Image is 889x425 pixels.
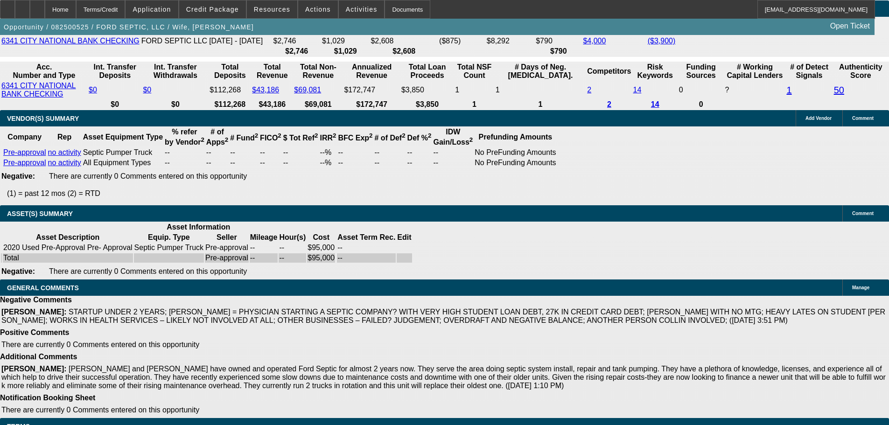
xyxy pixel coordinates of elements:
a: 6341 CITY NATIONAL BANK CHECKING [1,82,76,98]
td: -- [283,148,319,157]
b: Asset Information [167,223,230,231]
td: $95,000 [307,253,335,263]
td: -- [279,253,306,263]
th: Asset Term Recommendation [337,233,396,242]
b: Asset Term Rec. [337,233,395,241]
b: Negative: [1,172,35,180]
td: $8,292 [486,36,534,46]
td: $1,029 [322,36,369,46]
th: Acc. Number and Type [1,63,87,80]
td: ($875) [439,36,485,46]
th: # of Detect Signals [786,63,832,80]
th: $112,268 [209,100,251,109]
th: Total Revenue [252,63,293,80]
b: [PERSON_NAME]: [1,365,67,373]
td: -- [279,243,306,252]
th: Competitors [587,63,631,80]
a: $43,186 [252,86,279,94]
button: Activities [339,0,385,18]
sup: 2 [278,132,281,139]
a: no activity [48,159,81,167]
td: -- [407,158,432,167]
td: $2,608 [370,36,438,46]
th: Int. Transfer Deposits [88,63,141,80]
span: Refresh to pull Number of Working Capital Lenders [725,86,729,94]
div: No PreFunding Amounts [475,159,556,167]
b: IRR [320,134,336,142]
sup: 2 [225,136,228,143]
a: no activity [48,148,81,156]
b: # of Def [375,134,406,142]
sup: 2 [369,132,372,139]
th: 0 [679,100,724,109]
th: $69,081 [294,100,343,109]
span: There are currently 0 Comments entered on this opportunity [49,267,247,275]
span: [PERSON_NAME] and [PERSON_NAME] have owned and operated Ford Septic for almost 2 years now. They ... [1,365,886,390]
td: -- [230,158,259,167]
sup: 2 [315,132,318,139]
a: ($3,900) [648,37,676,45]
sup: 2 [428,132,431,139]
span: Manage [852,285,869,290]
th: Int. Transfer Withdrawals [142,63,208,80]
b: IDW Gain/Loss [433,128,473,146]
b: $ Tot Ref [283,134,318,142]
th: # Working Capital Lenders [724,63,785,80]
b: % refer by Vendor [165,128,204,146]
span: Opportunity / 082500525 / FORD SEPTIC, LLC / Wife, [PERSON_NAME] [4,23,254,31]
td: -- [259,148,282,157]
b: Asset Description [36,233,99,241]
span: Comment [852,211,874,216]
th: Total Loan Proceeds [401,63,454,80]
td: $95,000 [307,243,335,252]
td: --% [319,158,336,167]
td: $2,746 [273,36,321,46]
span: Resources [254,6,290,13]
span: There are currently 0 Comments entered on this opportunity [49,172,247,180]
b: # of Apps [206,128,228,146]
td: -- [407,148,432,157]
td: -- [374,148,406,157]
a: $0 [89,86,97,94]
span: Actions [305,6,331,13]
td: -- [164,148,205,157]
b: Asset Equipment Type [83,133,163,141]
td: -- [259,158,282,167]
sup: 2 [255,132,258,139]
b: Cost [313,233,329,241]
th: Sum of the Total NSF Count and Total Overdraft Fee Count from Ocrolus [455,63,494,80]
th: 1 [455,100,494,109]
th: $172,747 [343,100,400,109]
td: -- [374,158,406,167]
td: 1 [495,81,586,99]
td: Pre-approval [205,253,249,263]
sup: 2 [201,136,204,143]
a: 2 [607,100,611,108]
td: -- [283,158,319,167]
a: $4,000 [583,37,606,45]
b: Rep [57,133,71,141]
p: (1) = past 12 mos (2) = RTD [7,189,889,198]
th: Annualized Revenue [343,63,400,80]
sup: 2 [469,136,473,143]
td: --% [319,148,336,157]
sup: 2 [402,132,405,139]
th: Risk Keywords [633,63,678,80]
th: Edit [397,233,412,242]
button: Actions [298,0,338,18]
a: Pre-approval [3,148,46,156]
th: Funding Sources [679,63,724,80]
span: VENDOR(S) SUMMARY [7,115,79,122]
th: Authenticity Score [833,63,888,80]
button: Credit Package [179,0,246,18]
a: 1 [786,85,791,95]
td: [DATE] - [DATE] [209,36,272,46]
td: FORD SEPTIC LLC [141,36,208,46]
a: 14 [651,100,659,108]
a: $0 [143,86,151,94]
b: Company [7,133,42,141]
span: There are currently 0 Comments entered on this opportunity [1,406,199,414]
button: Resources [247,0,297,18]
a: $69,081 [294,86,321,94]
span: GENERAL COMMENTS [7,284,79,292]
